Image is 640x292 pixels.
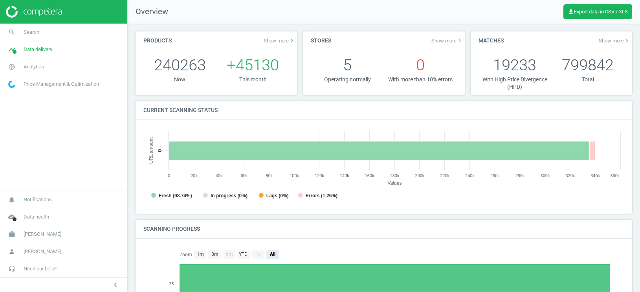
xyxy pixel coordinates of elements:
[216,76,290,83] p: This month
[227,56,279,74] span: +45130
[157,149,163,152] text: 0
[515,173,525,178] text: 280k
[303,31,339,50] h4: Stores
[143,76,216,83] p: Now
[390,173,400,178] text: 180k
[290,173,299,178] text: 100k
[24,248,61,255] span: [PERSON_NAME]
[568,9,628,15] span: Export data in CSV / XLS
[4,192,19,207] i: notifications
[365,173,374,178] text: 160k
[266,173,273,178] text: 80k
[169,281,174,286] text: 75
[264,37,295,44] a: Show morekeyboard_arrow_right
[599,37,630,44] a: Show morekeyboard_arrow_right
[4,59,19,74] i: pie_chart_outlined
[24,213,49,220] span: Data health
[211,252,218,257] text: 3m
[106,280,125,290] button: chevron_left
[136,101,226,119] h4: Current scanning status
[24,29,39,36] span: Search
[266,193,289,198] tspan: Lags (0%)
[340,173,349,178] text: 140k
[624,37,630,44] i: keyboard_arrow_right
[197,252,204,257] text: 1m
[191,173,198,178] text: 20k
[256,252,261,257] text: 1y
[431,37,463,44] a: Show morekeyboard_arrow_right
[159,193,192,198] tspan: Fresh (98.74%)
[311,54,384,76] p: 5
[4,42,19,57] i: timeline
[4,25,19,40] i: search
[24,81,99,88] span: Price Management & Optimization
[4,209,19,224] i: cloud_done
[457,37,463,44] i: keyboard_arrow_right
[490,173,500,178] text: 260k
[479,54,552,76] p: 19233
[264,37,295,44] span: Show more
[311,76,384,83] p: Operating normally
[551,54,624,76] p: 799842
[384,76,457,83] p: With more than 10% errors
[384,54,457,76] p: 0
[211,193,248,198] tspan: In progress (0%)
[479,76,552,91] p: With High Price Divergence (HPD)
[565,173,575,178] text: 320k
[216,173,223,178] text: 40k
[24,231,61,238] span: [PERSON_NAME]
[289,37,295,44] i: keyboard_arrow_right
[149,137,154,164] tspan: URL amount
[226,252,233,257] text: 6m
[241,173,248,178] text: 60k
[568,9,574,15] i: get_app
[315,173,324,178] text: 120k
[24,265,57,272] span: Need our help?
[610,173,620,178] text: 360k
[168,173,170,178] text: 0
[180,252,192,257] text: Zoom
[24,46,52,53] span: Data delivery
[551,76,624,83] p: Total
[6,6,62,18] img: ajHJNr6hYgQAAAAASUVORK5CYII=
[415,173,424,178] text: 200k
[111,280,120,290] i: chevron_left
[239,252,248,257] text: YTD
[306,193,337,198] tspan: Errors (1.26%)
[541,173,550,178] text: 300k
[471,31,512,50] h4: Matches
[388,180,402,186] tspan: Values
[8,81,15,88] img: wGWNvw8QSZomAAAAABJRU5ErkJggg==
[136,31,180,50] h4: Products
[143,54,216,76] p: 240263
[465,173,475,178] text: 240k
[440,173,449,178] text: 220k
[4,227,19,242] i: work
[4,244,19,259] i: person
[136,220,208,238] h4: Scanning progress
[590,173,600,178] text: 340k
[599,37,630,44] span: Show more
[563,4,632,19] button: get_appExport data in CSV / XLS
[24,63,44,70] span: Analytics
[24,196,52,203] span: Notifications
[128,6,168,17] span: Overview
[270,252,275,257] text: All
[4,261,19,276] i: headset_mic
[431,37,463,44] span: Show more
